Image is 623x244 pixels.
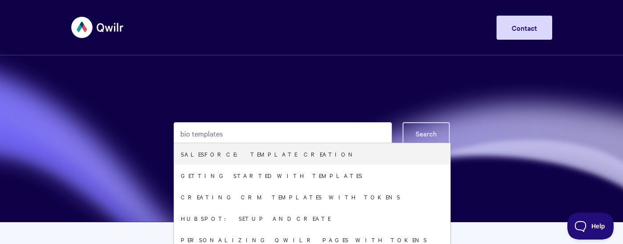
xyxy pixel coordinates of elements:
a: Contact [497,16,552,40]
button: Search [403,122,450,145]
span: Search [415,128,437,138]
input: Search the knowledge base [174,122,392,145]
iframe: Toggle Customer Support [567,213,614,240]
a: Getting started with Templates [174,165,450,186]
img: Qwilr Help Center [71,11,124,44]
a: Creating CRM Templates with Tokens [174,186,450,207]
a: Salesforce: Template Creation [174,143,450,165]
a: HubSpot: Setup and Create [174,207,450,229]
